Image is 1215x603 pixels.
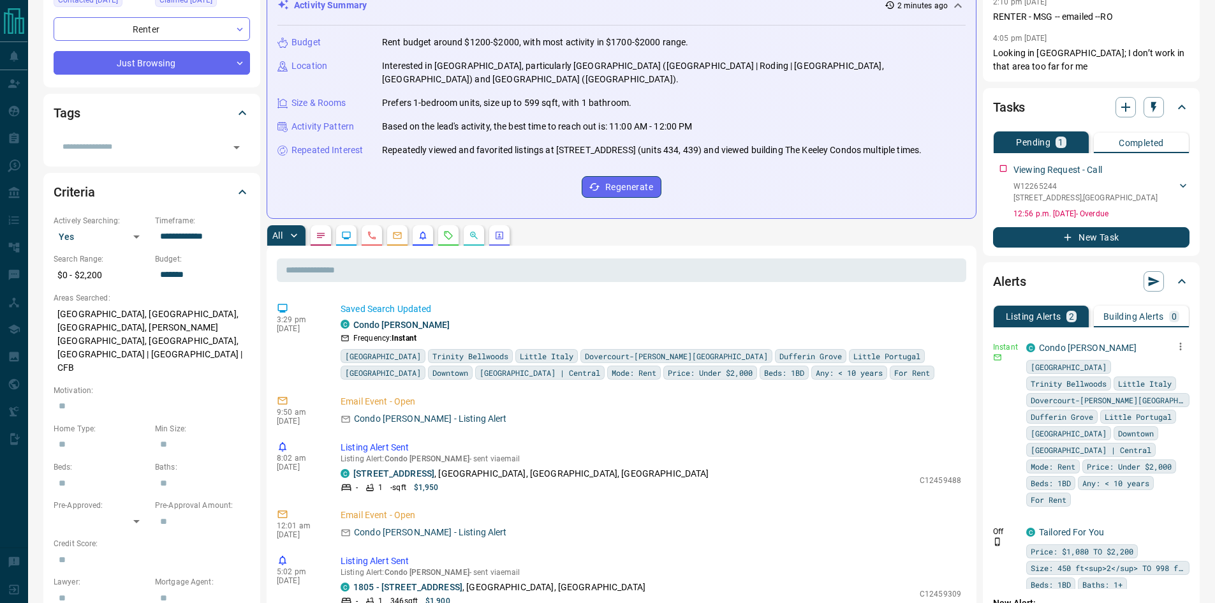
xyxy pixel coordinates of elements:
[920,588,961,600] p: C12459309
[353,467,709,480] p: , [GEOGRAPHIC_DATA], [GEOGRAPHIC_DATA], [GEOGRAPHIC_DATA]
[382,96,631,110] p: Prefers 1-bedroom units, size up to 599 sqft, with 1 bathroom.
[993,526,1019,537] p: Off
[382,144,922,157] p: Repeatedly viewed and favorited listings at [STREET_ADDRESS] (units 434, 439) and viewed building...
[520,350,573,362] span: Little Italy
[354,412,507,426] p: Condo [PERSON_NAME] - Listing Alert
[1013,178,1189,206] div: W12265244[STREET_ADDRESS],[GEOGRAPHIC_DATA]
[1172,312,1177,321] p: 0
[291,96,346,110] p: Size & Rooms
[1016,138,1050,147] p: Pending
[54,103,80,123] h2: Tags
[341,583,350,592] div: condos.ca
[341,302,961,316] p: Saved Search Updated
[414,482,439,493] p: $1,950
[816,366,883,379] span: Any: < 10 years
[228,138,246,156] button: Open
[1087,460,1172,473] span: Price: Under $2,000
[993,92,1189,123] div: Tasks
[1031,477,1071,489] span: Beds: 1BD
[779,350,842,362] span: Dufferin Grove
[382,36,688,49] p: Rent budget around $1200-$2000, with most activity in $1700-$2000 range.
[1013,192,1158,204] p: [STREET_ADDRESS] , [GEOGRAPHIC_DATA]
[1031,578,1071,591] span: Beds: 1BD
[277,567,321,576] p: 5:02 pm
[272,231,283,240] p: All
[1119,138,1164,147] p: Completed
[291,120,354,133] p: Activity Pattern
[993,10,1189,24] p: RENTER - MSG -- emailed --RO
[1013,163,1102,177] p: Viewing Request - Call
[54,265,149,286] p: $0 - $2,200
[392,334,416,343] strong: Instant
[385,568,469,577] span: Condo [PERSON_NAME]
[1006,312,1061,321] p: Listing Alerts
[353,332,416,344] p: Frequency:
[382,120,693,133] p: Based on the lead's activity, the best time to reach out is: 11:00 AM - 12:00 PM
[432,350,508,362] span: Trinity Bellwoods
[54,182,95,202] h2: Criteria
[612,366,656,379] span: Mode: Rent
[291,36,321,49] p: Budget
[993,227,1189,248] button: New Task
[993,266,1189,297] div: Alerts
[291,59,327,73] p: Location
[155,500,250,511] p: Pre-Approval Amount:
[1013,181,1158,192] p: W12265244
[378,482,383,493] p: 1
[1039,527,1104,537] a: Tailored For You
[155,253,250,265] p: Budget:
[341,230,351,241] svg: Lead Browsing Activity
[277,454,321,463] p: 8:02 am
[345,350,421,362] span: [GEOGRAPHIC_DATA]
[341,395,961,408] p: Email Event - Open
[54,538,250,549] p: Credit Score:
[54,576,149,588] p: Lawyer:
[341,441,961,454] p: Listing Alert Sent
[582,176,661,198] button: Regenerate
[764,366,804,379] span: Beds: 1BD
[54,215,149,227] p: Actively Searching:
[443,230,453,241] svg: Requests
[1118,377,1172,390] span: Little Italy
[356,482,358,493] p: -
[353,320,450,330] a: Condo [PERSON_NAME]
[1105,410,1172,423] span: Little Portugal
[277,324,321,333] p: [DATE]
[1069,312,1074,321] p: 2
[316,230,326,241] svg: Notes
[54,227,149,247] div: Yes
[1031,562,1185,574] span: Size: 450 ft<sup>2</sup> TO 998 ft<sup>2</sup>
[1031,427,1107,440] span: [GEOGRAPHIC_DATA]
[291,144,363,157] p: Repeated Interest
[920,475,961,486] p: C12459488
[480,366,600,379] span: [GEOGRAPHIC_DATA] | Central
[341,555,961,568] p: Listing Alert Sent
[1013,208,1189,220] p: 12:56 p.m. [DATE] - Overdue
[494,230,504,241] svg: Agent Actions
[277,521,321,530] p: 12:01 am
[155,215,250,227] p: Timeframe:
[54,461,149,473] p: Beds:
[54,292,250,304] p: Areas Searched:
[155,461,250,473] p: Baths:
[345,366,421,379] span: [GEOGRAPHIC_DATA]
[54,98,250,128] div: Tags
[894,366,930,379] span: For Rent
[432,366,468,379] span: Downtown
[341,454,961,463] p: Listing Alert : - sent via email
[1058,138,1063,147] p: 1
[385,454,469,463] span: Condo [PERSON_NAME]
[367,230,377,241] svg: Calls
[54,51,250,75] div: Just Browsing
[353,581,645,594] p: , [GEOGRAPHIC_DATA], [GEOGRAPHIC_DATA]
[1031,545,1133,558] span: Price: $1,080 TO $2,200
[993,97,1025,117] h2: Tasks
[277,463,321,472] p: [DATE]
[469,230,479,241] svg: Opportunities
[993,341,1019,353] p: Instant
[54,385,250,396] p: Motivation:
[585,350,768,362] span: Dovercourt-[PERSON_NAME][GEOGRAPHIC_DATA]
[155,576,250,588] p: Mortgage Agent:
[1031,493,1066,506] span: For Rent
[1082,477,1149,489] span: Any: < 10 years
